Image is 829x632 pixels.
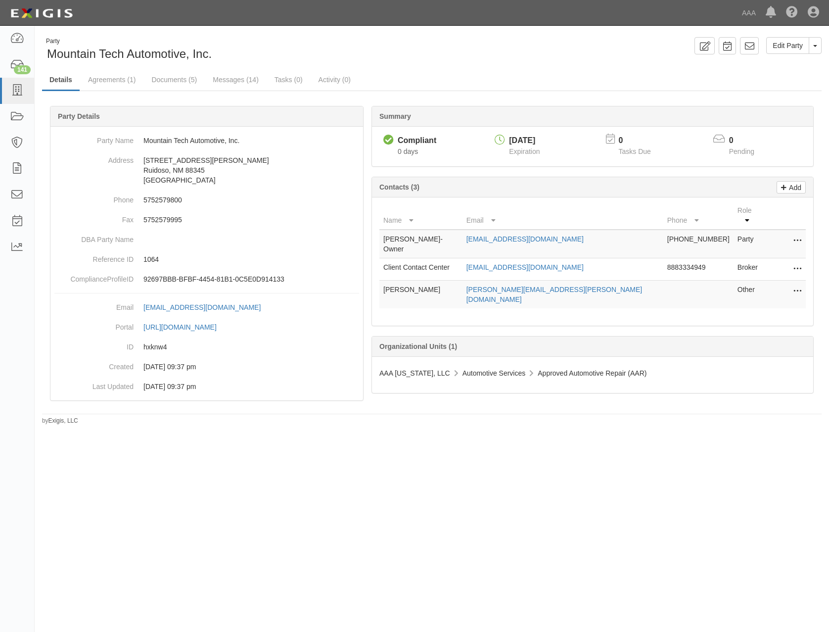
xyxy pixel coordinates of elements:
dt: Party Name [54,131,134,146]
th: Name [379,201,462,230]
p: 92697BBB-BFBF-4454-81B1-0C5E0D914133 [143,274,359,284]
td: 8883334949 [663,258,734,281]
span: AAA [US_STATE], LLC [379,369,450,377]
dt: Portal [54,317,134,332]
a: AAA [737,3,761,23]
a: Agreements (1) [81,70,143,90]
p: 0 [729,135,767,146]
div: 141 [14,65,31,74]
td: Client Contact Center [379,258,462,281]
td: Party [734,230,766,258]
dt: ComplianceProfileID [54,269,134,284]
a: Activity (0) [311,70,358,90]
span: Approved Automotive Repair (AAR) [538,369,646,377]
dd: 5752579995 [54,210,359,230]
dt: Email [54,297,134,312]
b: Party Details [58,112,100,120]
a: Details [42,70,80,91]
dd: 03/09/2023 09:37 pm [54,377,359,396]
dt: Created [54,357,134,372]
a: Edit Party [766,37,809,54]
a: Documents (5) [144,70,204,90]
a: [EMAIL_ADDRESS][DOMAIN_NAME] [143,303,272,311]
div: [EMAIL_ADDRESS][DOMAIN_NAME] [143,302,261,312]
i: Help Center - Complianz [786,7,798,19]
dt: Fax [54,210,134,225]
dt: Last Updated [54,377,134,391]
dt: Phone [54,190,134,205]
dt: ID [54,337,134,352]
a: [EMAIL_ADDRESS][DOMAIN_NAME] [466,263,584,271]
div: Mountain Tech Automotive, Inc. [42,37,424,62]
td: [PERSON_NAME] [379,281,462,309]
b: Organizational Units (1) [379,342,457,350]
small: by [42,417,78,425]
a: Tasks (0) [267,70,310,90]
dt: Reference ID [54,249,134,264]
a: Messages (14) [205,70,266,90]
b: Contacts (3) [379,183,419,191]
p: 1064 [143,254,359,264]
span: Mountain Tech Automotive, Inc. [47,47,212,60]
b: Summary [379,112,411,120]
td: [PHONE_NUMBER] [663,230,734,258]
a: [URL][DOMAIN_NAME] [143,323,228,331]
th: Email [462,201,663,230]
span: Tasks Due [619,147,651,155]
span: Since 09/09/2025 [398,147,418,155]
i: Compliant [383,135,394,146]
span: Pending [729,147,754,155]
th: Role [734,201,766,230]
div: Party [46,37,212,46]
th: Phone [663,201,734,230]
dt: DBA Party Name [54,230,134,244]
td: Broker [734,258,766,281]
span: Automotive Services [462,369,526,377]
a: Add [777,181,806,194]
td: [PERSON_NAME]-Owner [379,230,462,258]
dd: 5752579800 [54,190,359,210]
p: 0 [619,135,663,146]
td: Other [734,281,766,309]
div: [DATE] [509,135,540,146]
p: Add [786,182,801,193]
dd: Mountain Tech Automotive, Inc. [54,131,359,150]
dd: [STREET_ADDRESS][PERSON_NAME] Ruidoso, NM 88345 [GEOGRAPHIC_DATA] [54,150,359,190]
dd: hxknw4 [54,337,359,357]
span: Expiration [509,147,540,155]
img: logo-5460c22ac91f19d4615b14bd174203de0afe785f0fc80cf4dbbc73dc1793850b.png [7,4,76,22]
dd: 03/09/2023 09:37 pm [54,357,359,377]
div: Compliant [398,135,436,146]
a: Exigis, LLC [48,417,78,424]
a: [PERSON_NAME][EMAIL_ADDRESS][PERSON_NAME][DOMAIN_NAME] [466,286,643,303]
a: [EMAIL_ADDRESS][DOMAIN_NAME] [466,235,584,243]
dt: Address [54,150,134,165]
